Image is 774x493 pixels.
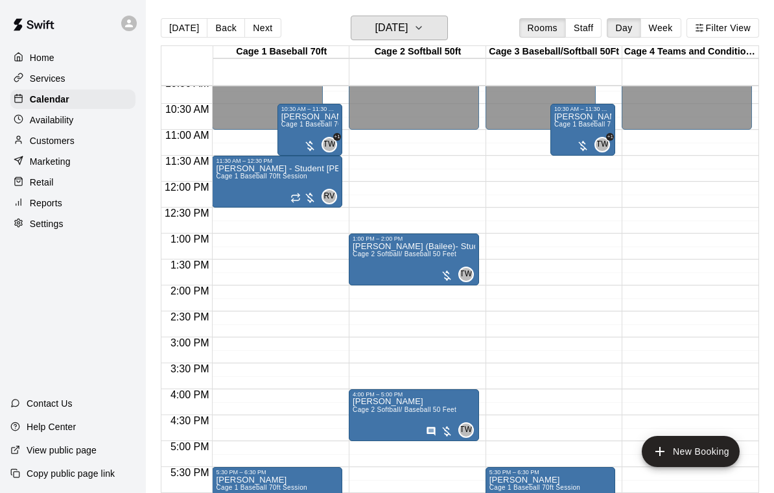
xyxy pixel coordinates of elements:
[322,189,337,204] div: Roland VV American
[213,46,349,58] div: Cage 1 Baseball 70ft
[10,193,135,213] a: Reports
[486,46,622,58] div: Cage 3 Baseball/Softball 50Ft
[460,424,472,437] span: TW
[640,18,681,38] button: Week
[212,156,342,208] div: 11:30 AM – 12:30 PM: Cage 1 Baseball 70ft Session
[463,267,474,282] span: Taylor Wilhite
[606,133,614,141] span: +1
[216,469,338,475] div: 5:30 PM – 6:30 PM
[30,93,69,106] p: Calendar
[244,18,281,38] button: Next
[167,337,213,348] span: 3:00 PM
[167,311,213,322] span: 2:30 PM
[10,173,135,192] a: Retail
[10,131,135,150] a: Customers
[596,138,609,151] span: TW
[161,208,212,219] span: 12:30 PM
[167,441,213,452] span: 5:00 PM
[349,46,486,58] div: Cage 2 Softball 50ft
[30,114,74,126] p: Availability
[30,51,54,64] p: Home
[10,90,135,109] a: Calendar
[216,173,307,180] span: Cage 1 Baseball 70ft Session
[375,19,408,37] h6: [DATE]
[290,193,301,203] span: Recurring event
[277,104,342,156] div: 10:30 AM – 11:30 AM: Cage 1 Baseball 70ft Session
[323,190,334,203] span: RV
[30,72,65,85] p: Services
[607,18,640,38] button: Day
[460,268,472,281] span: TW
[30,176,54,189] p: Retail
[162,156,213,167] span: 11:30 AM
[30,197,62,210] p: Reports
[167,363,213,374] span: 3:30 PM
[642,436,740,467] button: add
[10,48,135,67] a: Home
[353,235,475,242] div: 1:00 PM – 2:00 PM
[327,137,337,152] span: Taylor Wilhite & 1 other
[167,415,213,426] span: 4:30 PM
[216,484,307,491] span: Cage 1 Baseball 70ft Session
[10,152,135,171] a: Marketing
[10,69,135,88] a: Services
[458,267,474,282] div: Taylor Wilhite
[167,234,213,245] span: 1:00 PM
[327,189,337,204] span: Roland VV American
[554,106,611,112] div: 10:30 AM – 11:30 AM
[519,18,566,38] button: Rooms
[27,420,76,433] p: Help Center
[426,426,436,437] svg: Has notes
[27,444,97,457] p: View public page
[167,285,213,296] span: 2:00 PM
[207,18,245,38] button: Back
[686,18,759,38] button: Filter View
[489,469,612,475] div: 5:30 PM – 6:30 PM
[27,397,73,410] p: Contact Us
[323,138,335,151] span: TW
[27,467,115,480] p: Copy public page link
[351,16,448,40] button: [DATE]
[622,46,758,58] div: Cage 4 Teams and Condition Training
[322,137,337,152] div: Taylor Wilhite
[216,158,338,164] div: 11:30 AM – 12:30 PM
[550,104,615,156] div: 10:30 AM – 11:30 AM: Cage 1 Baseball 70ft Session
[167,467,213,478] span: 5:30 PM
[281,121,373,128] span: Cage 1 Baseball 70ft Session
[600,137,610,152] span: Taylor Wilhite & 1 other
[554,121,646,128] span: Cage 1 Baseball 70ft Session
[353,250,456,258] span: Cage 2 Softball/ Baseball 50 Feet
[162,130,213,141] span: 11:00 AM
[162,104,213,115] span: 10:30 AM
[281,106,338,112] div: 10:30 AM – 11:30 AM
[458,422,474,438] div: Taylor Wilhite
[333,133,341,141] span: +1
[161,18,207,38] button: [DATE]
[349,389,479,441] div: 4:00 PM – 5:00 PM: Cage 2 Softball/ Baseball 50 Feet
[30,134,75,147] p: Customers
[10,214,135,234] a: Settings
[353,391,475,398] div: 4:00 PM – 5:00 PM
[30,217,64,230] p: Settings
[10,110,135,130] a: Availability
[349,234,479,285] div: 1:00 PM – 2:00 PM: Cage 2 Softball/ Baseball 50 Feet
[167,259,213,271] span: 1:30 PM
[594,137,610,152] div: Taylor Wilhite
[167,389,213,400] span: 4:00 PM
[463,422,474,438] span: Taylor Wilhite
[489,484,581,491] span: Cage 1 Baseball 70ft Session
[161,182,212,193] span: 12:00 PM
[565,18,602,38] button: Staff
[353,406,456,413] span: Cage 2 Softball/ Baseball 50 Feet
[30,155,71,168] p: Marketing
